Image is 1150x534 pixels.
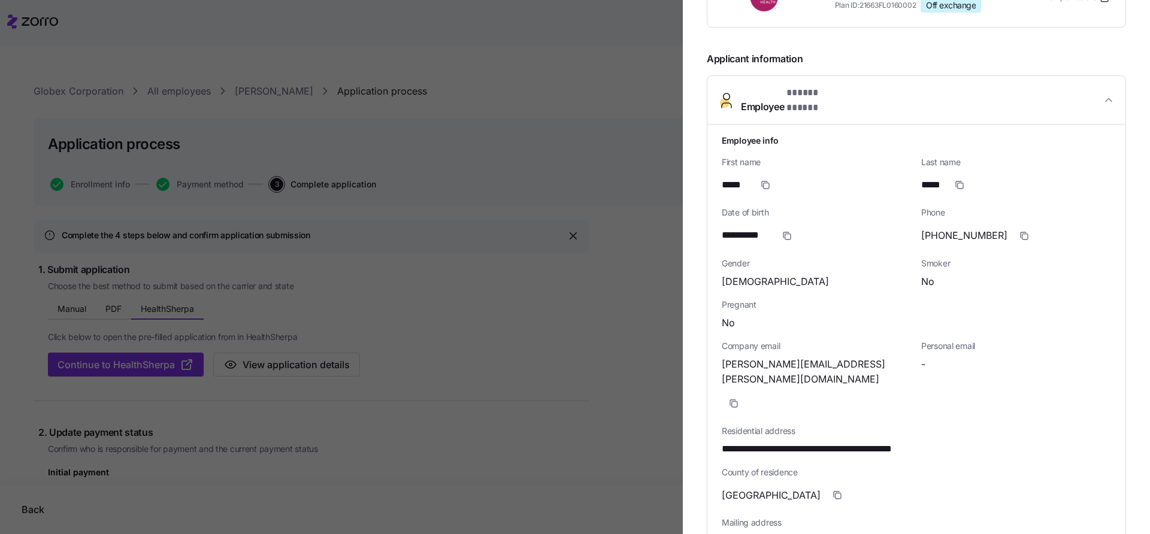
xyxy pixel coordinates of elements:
span: - [921,357,925,372]
span: Gender [722,257,912,269]
span: [GEOGRAPHIC_DATA] [722,488,821,503]
span: County of residence [722,466,1111,478]
span: Residential address [722,425,1111,437]
span: [DEMOGRAPHIC_DATA] [722,274,829,289]
span: Date of birth [722,207,912,219]
span: Company email [722,340,912,352]
span: [PERSON_NAME][EMAIL_ADDRESS][PERSON_NAME][DOMAIN_NAME] [722,357,912,387]
span: Pregnant [722,299,1111,311]
span: [PHONE_NUMBER] [921,228,1007,243]
span: Last name [921,156,1111,168]
span: Phone [921,207,1111,219]
span: Mailing address [722,517,1111,529]
h1: Employee info [722,134,1111,147]
span: First name [722,156,912,168]
span: Personal email [921,340,1111,352]
span: Smoker [921,257,1111,269]
span: Employee [741,86,843,114]
span: No [921,274,934,289]
span: Applicant information [707,42,1126,66]
span: No [722,315,735,330]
